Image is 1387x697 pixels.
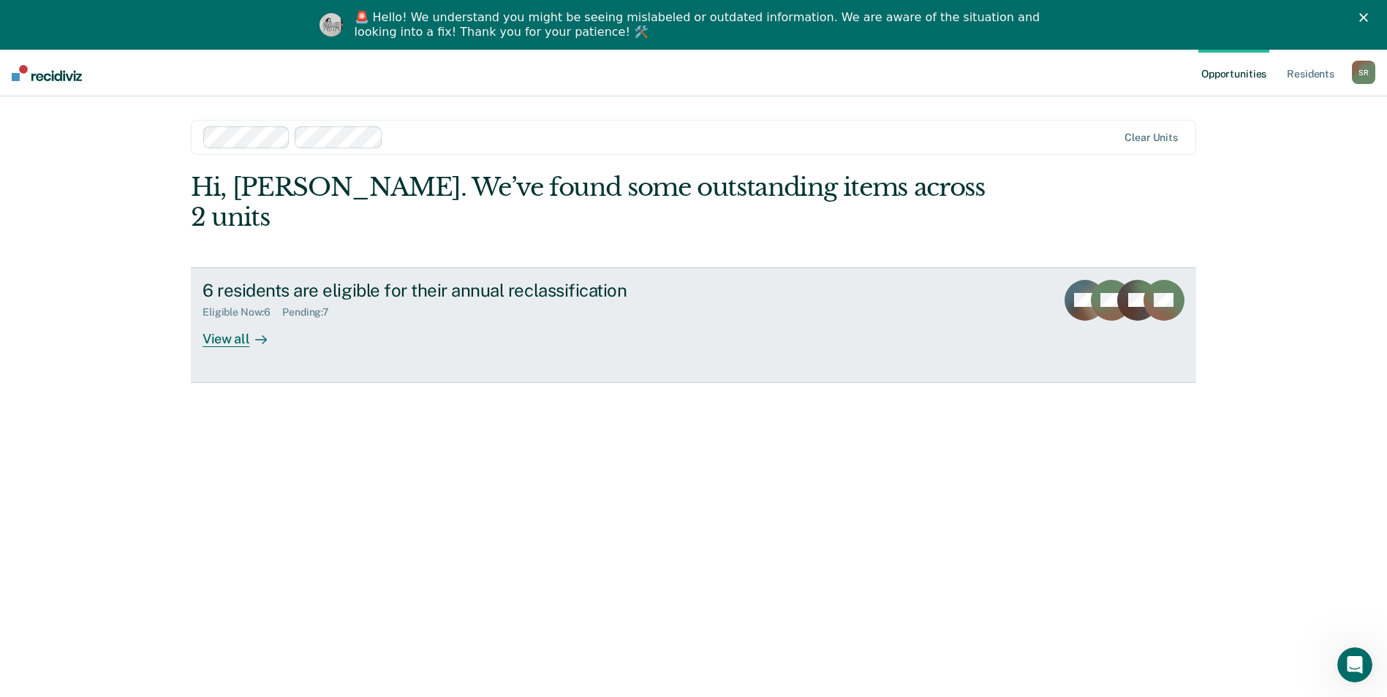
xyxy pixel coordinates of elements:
div: 6 residents are eligible for their annual reclassification [203,280,716,301]
div: S R [1352,61,1375,84]
button: SR [1352,61,1375,84]
iframe: Intercom live chat [1337,647,1372,682]
div: Close [1359,13,1374,22]
a: Residents [1284,50,1337,96]
div: Hi, [PERSON_NAME]. We’ve found some outstanding items across 2 units [191,172,995,232]
div: Eligible Now : 6 [203,306,282,319]
img: Profile image for Kim [320,13,343,37]
a: Opportunities [1198,50,1269,96]
img: Recidiviz [12,65,82,81]
div: 🚨 Hello! We understand you might be seeing mislabeled or outdated information. We are aware of th... [355,10,1045,39]
a: 6 residents are eligible for their annual reclassificationEligible Now:6Pending:7View all [191,267,1196,383]
div: View all [203,319,284,347]
div: Pending : 7 [282,306,341,319]
div: Clear units [1125,132,1178,144]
